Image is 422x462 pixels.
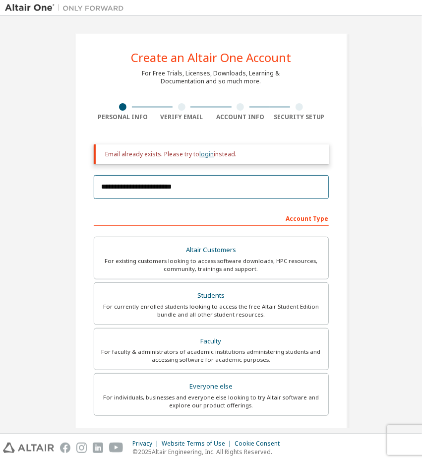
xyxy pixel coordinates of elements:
[3,443,54,453] img: altair_logo.svg
[100,303,322,319] div: For currently enrolled students looking to access the free Altair Student Edition bundle and all ...
[100,380,322,394] div: Everyone else
[142,69,280,85] div: For Free Trials, Licenses, Downloads, Learning & Documentation and so much more.
[60,443,70,453] img: facebook.svg
[100,289,322,303] div: Students
[100,257,322,273] div: For existing customers looking to access software downloads, HPC resources, community, trainings ...
[152,113,211,121] div: Verify Email
[132,448,286,456] p: © 2025 Altair Engineering, Inc. All Rights Reserved.
[93,443,103,453] img: linkedin.svg
[100,334,322,348] div: Faculty
[109,443,123,453] img: youtube.svg
[132,440,162,448] div: Privacy
[94,210,329,226] div: Account Type
[270,113,329,121] div: Security Setup
[211,113,270,121] div: Account Info
[5,3,129,13] img: Altair One
[76,443,87,453] img: instagram.svg
[200,150,214,158] a: login
[100,348,322,364] div: For faculty & administrators of academic institutions administering students and accessing softwa...
[100,243,322,257] div: Altair Customers
[162,440,235,448] div: Website Terms of Use
[235,440,286,448] div: Cookie Consent
[106,150,321,158] div: Email already exists. Please try to instead.
[131,52,291,64] div: Create an Altair One Account
[100,394,322,409] div: For individuals, businesses and everyone else looking to try Altair software and explore our prod...
[94,113,153,121] div: Personal Info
